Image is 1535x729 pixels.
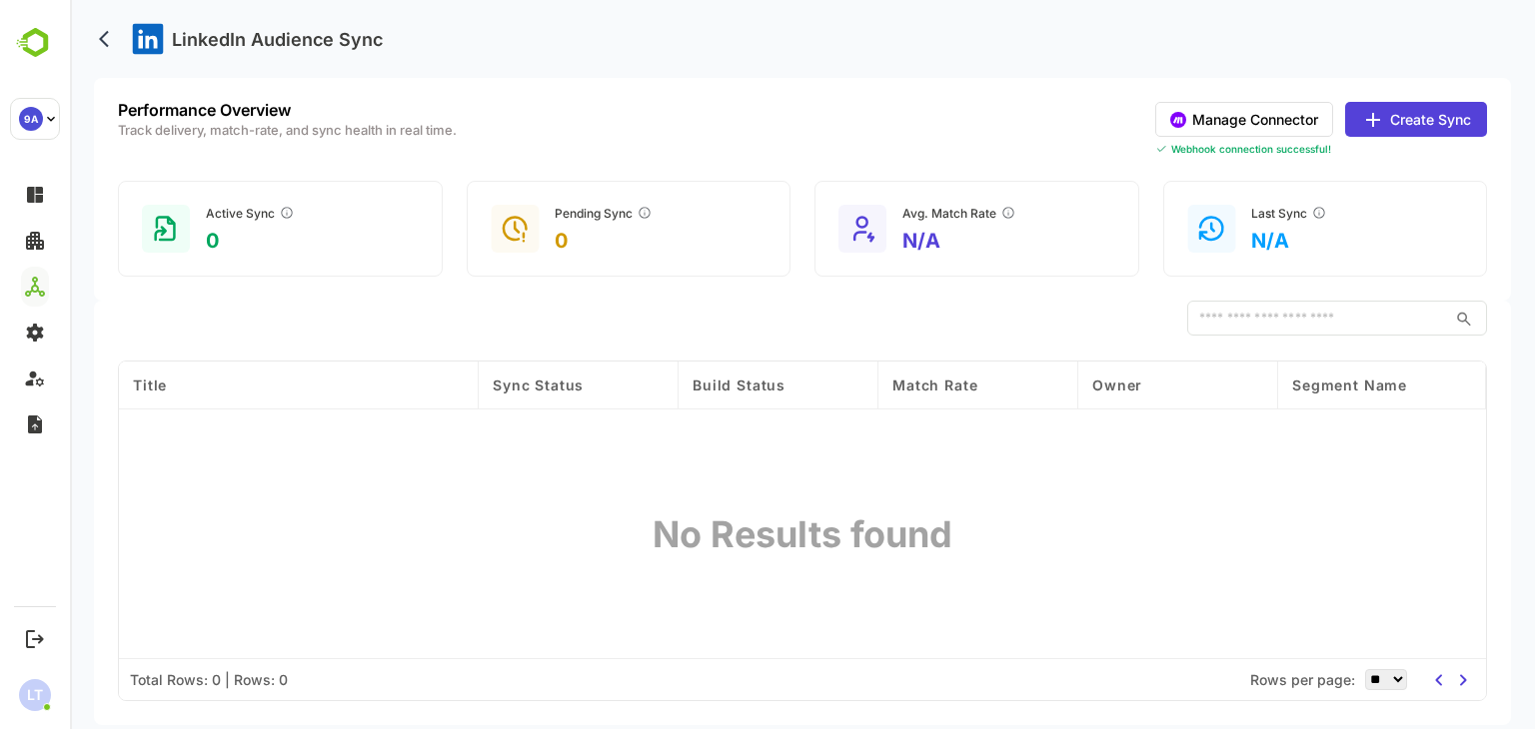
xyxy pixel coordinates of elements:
[567,205,583,221] button: Audiences still in ‘Building’ or ‘Updating’ for more than 24 hours.
[21,625,48,652] button: Logout
[19,679,51,711] div: LT
[1085,102,1263,137] button: Manage Connector
[1222,376,1337,393] span: Segment Name
[623,376,716,393] span: Build Status
[832,229,946,253] p: N/A
[1181,205,1257,221] div: Last Sync
[60,671,218,688] div: Total Rows: 0 | Rows: 0
[822,376,907,393] span: Match Rate
[930,205,946,221] button: Average percentage of contacts/companies LinkedIn successfully matched.
[136,229,225,253] p: 0
[1241,205,1257,221] button: Time since the most recent batch update.
[1085,143,1417,155] div: Webhook connection successful!
[136,205,225,221] div: Active Sync
[63,376,97,393] span: Title
[423,376,514,393] span: Sync Status
[10,24,61,62] img: BambooboxLogoMark.f1c84d78b4c51b1a7b5f700c9845e183.svg
[24,24,54,54] button: back
[1022,376,1072,393] span: Owner
[1180,671,1285,688] span: Rows per page:
[209,205,225,221] button: Audiences in ‘Ready’ status and actively receiving ad delivery.
[485,229,583,253] p: 0
[485,205,583,221] div: Pending Sync
[102,29,313,50] p: LinkedIn Audience Sync
[1275,102,1417,137] button: Create Sync
[1181,229,1257,253] p: N/A
[553,512,912,659] div: No Results found
[48,124,387,137] p: Track delivery, match-rate, and sync health in real time.
[19,107,43,131] div: 9A
[832,205,946,221] div: Avg. Match Rate
[48,102,387,118] p: Performance Overview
